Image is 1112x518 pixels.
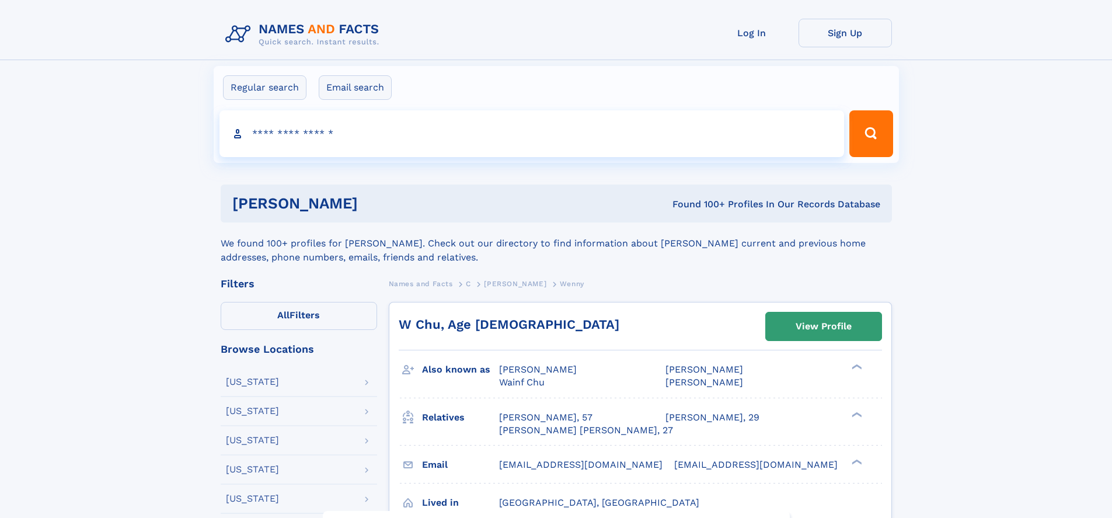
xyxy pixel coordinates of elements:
span: [EMAIL_ADDRESS][DOMAIN_NAME] [674,459,838,470]
span: All [277,310,290,321]
div: View Profile [796,313,852,340]
h3: Lived in [422,493,499,513]
a: [PERSON_NAME], 29 [665,411,759,424]
h3: Relatives [422,408,499,427]
a: [PERSON_NAME] [PERSON_NAME], 27 [499,424,673,437]
span: [PERSON_NAME] [499,364,577,375]
div: ❯ [849,411,863,418]
a: [PERSON_NAME], 57 [499,411,592,424]
button: Search Button [849,110,893,157]
input: search input [219,110,845,157]
a: View Profile [766,312,881,340]
div: Filters [221,279,377,289]
a: W Chu, Age [DEMOGRAPHIC_DATA] [399,317,619,332]
div: ❯ [849,458,863,465]
a: Sign Up [799,19,892,47]
span: C [466,280,471,288]
img: Logo Names and Facts [221,19,389,50]
div: [US_STATE] [226,494,279,503]
h1: [PERSON_NAME] [232,196,515,211]
div: Browse Locations [221,344,377,354]
h3: Also known as [422,360,499,380]
div: ❯ [849,363,863,371]
label: Regular search [223,75,306,100]
a: Names and Facts [389,276,453,291]
div: [US_STATE] [226,406,279,416]
span: [EMAIL_ADDRESS][DOMAIN_NAME] [499,459,663,470]
span: [GEOGRAPHIC_DATA], [GEOGRAPHIC_DATA] [499,497,699,508]
span: Wenny [560,280,584,288]
label: Filters [221,302,377,330]
div: [US_STATE] [226,465,279,474]
span: [PERSON_NAME] [484,280,546,288]
div: [US_STATE] [226,436,279,445]
a: [PERSON_NAME] [484,276,546,291]
span: [PERSON_NAME] [665,364,743,375]
h3: Email [422,455,499,475]
div: Found 100+ Profiles In Our Records Database [515,198,880,211]
label: Email search [319,75,392,100]
a: C [466,276,471,291]
div: We found 100+ profiles for [PERSON_NAME]. Check out our directory to find information about [PERS... [221,223,892,265]
span: Wainf Chu [499,377,545,388]
span: [PERSON_NAME] [665,377,743,388]
div: [US_STATE] [226,377,279,387]
a: Log In [705,19,799,47]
